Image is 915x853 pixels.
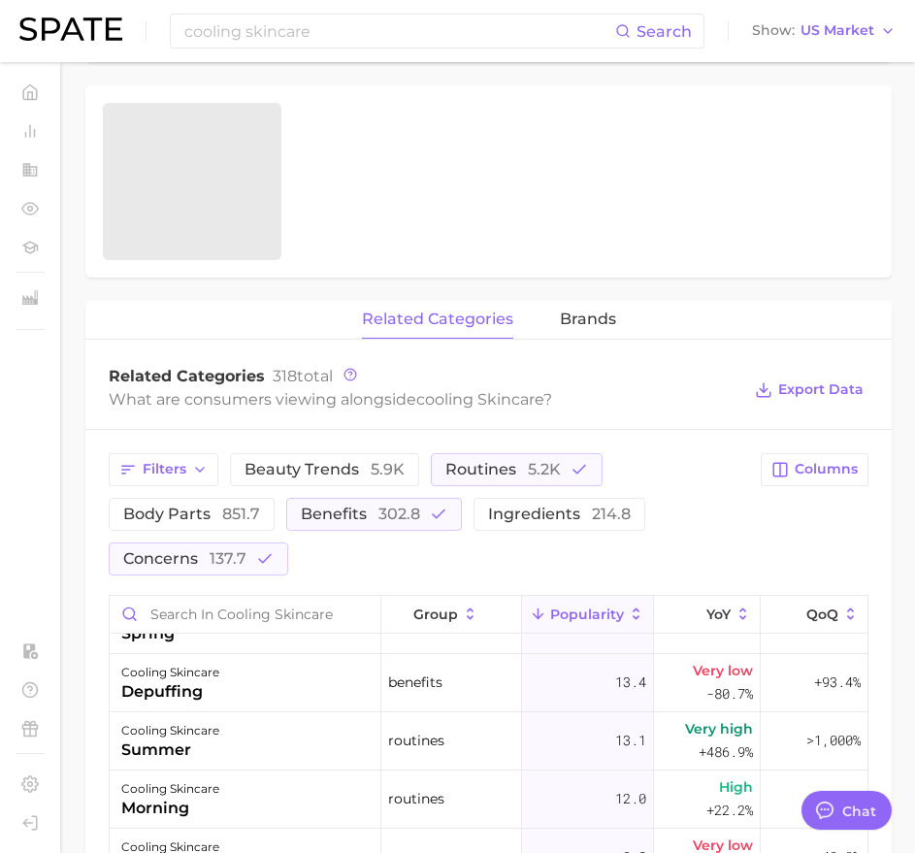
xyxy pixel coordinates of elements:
[615,787,646,810] span: 12.0
[637,22,692,41] span: Search
[560,311,616,328] span: brands
[747,18,900,44] button: ShowUS Market
[110,712,867,771] button: cooling skincaresummerroutines13.1Very high+486.9%>1,000%
[273,367,297,385] span: 318
[654,596,761,634] button: YoY
[445,462,561,477] span: routines
[123,551,246,567] span: concerns
[550,607,624,622] span: Popularity
[413,607,458,622] span: group
[182,15,615,48] input: Search here for a brand, industry, or ingredient
[761,596,867,634] button: QoQ
[806,607,838,622] span: QoQ
[750,377,868,404] button: Export Data
[416,390,543,409] span: cooling skincare
[795,461,858,477] span: Columns
[143,461,186,477] span: Filters
[528,460,561,478] span: 5.2k
[121,797,219,820] div: morning
[109,453,218,486] button: Filters
[706,682,753,705] span: -80.7%
[109,386,740,412] div: What are consumers viewing alongside ?
[592,505,631,523] span: 214.8
[615,671,646,694] span: 13.4
[121,719,219,742] div: cooling skincare
[693,659,753,682] span: Very low
[806,731,861,749] span: >1,000%
[301,507,420,522] span: benefits
[761,453,868,486] button: Columns
[121,661,219,684] div: cooling skincare
[388,729,444,752] span: routines
[388,671,442,694] span: benefits
[210,549,246,568] span: 137.7
[378,505,420,523] span: 302.8
[222,505,260,523] span: 851.7
[806,789,861,807] span: >1,000%
[381,596,523,634] button: group
[685,717,753,740] span: Very high
[706,607,731,622] span: YoY
[109,367,265,385] span: Related Categories
[245,462,405,477] span: beauty trends
[362,311,513,328] span: related categories
[110,654,867,712] button: cooling skincaredepuffingbenefits13.4Very low-80.7%+93.4%
[110,771,867,829] button: cooling skincaremorningroutines12.0High+22.2%>1,000%
[522,596,654,634] button: Popularity
[388,787,444,810] span: routines
[719,775,753,799] span: High
[706,799,753,822] span: +22.2%
[121,738,219,762] div: summer
[121,777,219,801] div: cooling skincare
[488,507,631,522] span: ingredients
[699,740,753,764] span: +486.9%
[123,507,260,522] span: body parts
[752,25,795,36] span: Show
[273,367,333,385] span: total
[801,25,874,36] span: US Market
[16,808,45,837] a: Log out. Currently logged in with e-mail jek@cosmax.com.
[371,460,405,478] span: 5.9k
[814,671,861,694] span: +93.4%
[19,17,122,41] img: SPATE
[121,680,219,704] div: depuffing
[110,596,380,633] input: Search in cooling skincare
[778,381,864,398] span: Export Data
[615,729,646,752] span: 13.1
